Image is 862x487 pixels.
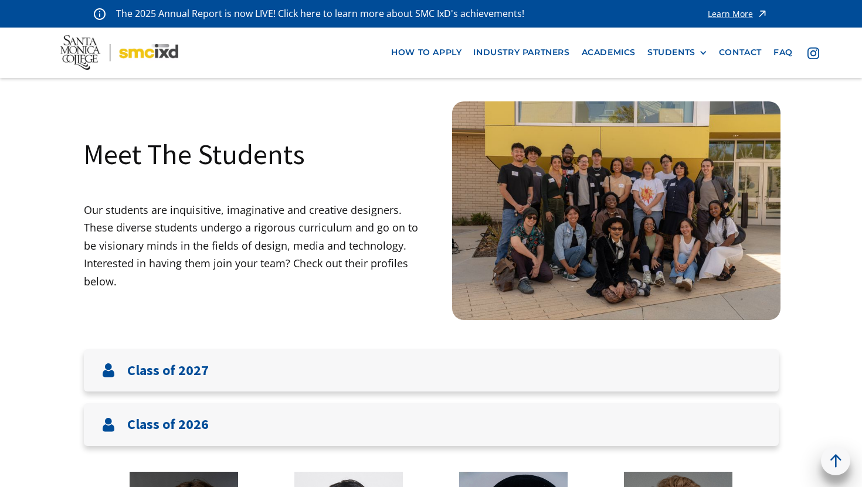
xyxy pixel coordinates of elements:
a: industry partners [467,42,575,63]
img: User icon [101,418,116,432]
a: faq [768,42,799,63]
img: Santa Monica College IxD Students engaging with industry [452,101,780,320]
a: Learn More [708,6,768,22]
h1: Meet The Students [84,136,305,172]
a: how to apply [385,42,467,63]
p: The 2025 Annual Report is now LIVE! Click here to learn more about SMC IxD's achievements! [116,6,525,22]
a: Academics [576,42,642,63]
div: STUDENTS [647,47,707,57]
p: Our students are inquisitive, imaginative and creative designers. These diverse students undergo ... [84,201,432,291]
img: icon - information - alert [94,8,106,20]
img: icon - arrow - alert [756,6,768,22]
div: STUDENTS [647,47,695,57]
img: Santa Monica College - SMC IxD logo [60,35,178,70]
a: contact [713,42,768,63]
h3: Class of 2026 [127,416,209,433]
h3: Class of 2027 [127,362,209,379]
div: Learn More [708,10,753,18]
img: icon - instagram [807,47,819,59]
a: back to top [821,446,850,475]
img: User icon [101,363,116,377]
